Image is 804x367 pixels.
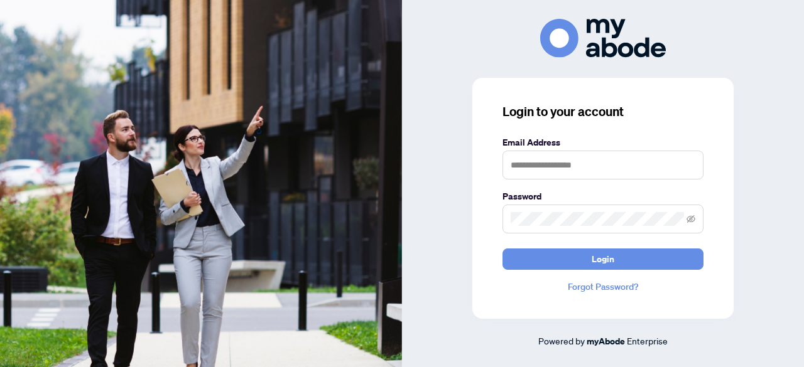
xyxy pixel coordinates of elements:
span: Powered by [538,335,585,346]
span: Enterprise [627,335,668,346]
a: Forgot Password? [503,280,703,294]
img: ma-logo [540,19,666,57]
a: myAbode [587,334,625,348]
label: Password [503,189,703,203]
span: Login [592,249,614,269]
button: Login [503,248,703,270]
h3: Login to your account [503,103,703,120]
label: Email Address [503,136,703,149]
span: eye-invisible [687,215,695,223]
